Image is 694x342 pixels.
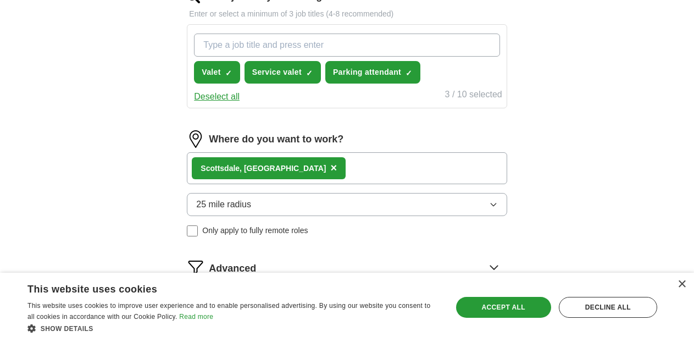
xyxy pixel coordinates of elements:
[201,163,326,174] div: le, [GEOGRAPHIC_DATA]
[330,160,337,176] button: ×
[209,261,256,276] span: Advanced
[252,67,302,78] span: Service valet
[194,90,240,103] button: Deselect all
[245,61,321,84] button: Service valet✓
[406,69,412,78] span: ✓
[333,67,401,78] span: Parking attendant
[27,302,430,321] span: This website uses cookies to improve user experience and to enable personalised advertising. By u...
[187,225,198,236] input: Only apply to fully remote roles
[330,162,337,174] span: ×
[194,34,499,57] input: Type a job title and press enter
[187,258,204,276] img: filter
[194,61,240,84] button: Valet✓
[187,8,507,20] p: Enter or select a minimum of 3 job titles (4-8 recommended)
[187,130,204,148] img: location.png
[179,313,213,321] a: Read more, opens a new window
[445,88,502,103] div: 3 / 10 selected
[202,67,220,78] span: Valet
[27,279,412,296] div: This website uses cookies
[187,193,507,216] button: 25 mile radius
[306,69,313,78] span: ✓
[559,297,657,318] div: Decline all
[41,325,93,333] span: Show details
[678,280,686,289] div: Close
[225,69,232,78] span: ✓
[202,225,308,236] span: Only apply to fully remote roles
[201,164,233,173] strong: Scottsda
[456,297,551,318] div: Accept all
[209,132,343,147] label: Where do you want to work?
[325,61,420,84] button: Parking attendant✓
[27,323,439,334] div: Show details
[196,198,251,211] span: 25 mile radius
